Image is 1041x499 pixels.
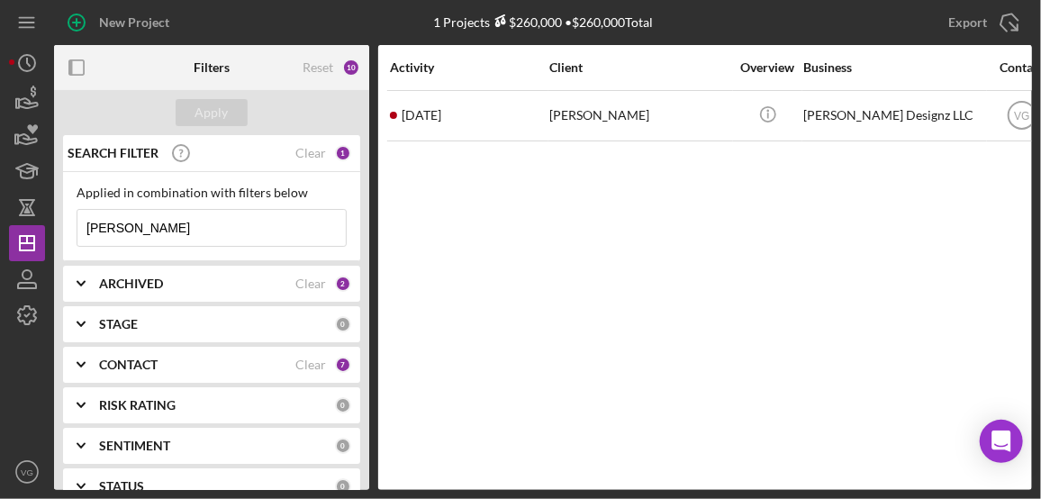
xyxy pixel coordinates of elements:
[303,60,333,75] div: Reset
[335,438,351,454] div: 0
[99,479,144,494] b: STATUS
[194,60,230,75] b: Filters
[335,397,351,413] div: 0
[948,5,987,41] div: Export
[549,60,729,75] div: Client
[1014,110,1029,122] text: VG
[99,5,169,41] div: New Project
[195,99,229,126] div: Apply
[21,467,33,477] text: VG
[54,5,187,41] button: New Project
[335,357,351,373] div: 7
[335,145,351,161] div: 1
[433,14,653,30] div: 1 Projects • $260,000 Total
[335,478,351,494] div: 0
[335,276,351,292] div: 2
[490,14,562,30] div: $260,000
[77,186,347,200] div: Applied in combination with filters below
[99,317,138,331] b: STAGE
[295,277,326,291] div: Clear
[549,92,729,140] div: [PERSON_NAME]
[803,92,983,140] div: [PERSON_NAME] Designz LLC
[803,60,983,75] div: Business
[980,420,1023,463] div: Open Intercom Messenger
[390,60,548,75] div: Activity
[9,454,45,490] button: VG
[68,146,158,160] b: SEARCH FILTER
[734,60,801,75] div: Overview
[295,358,326,372] div: Clear
[342,59,360,77] div: 10
[99,277,163,291] b: ARCHIVED
[99,398,176,413] b: RISK RATING
[930,5,1032,41] button: Export
[99,439,170,453] b: SENTIMENT
[176,99,248,126] button: Apply
[402,108,441,122] time: 2025-06-30 22:23
[99,358,158,372] b: CONTACT
[295,146,326,160] div: Clear
[335,316,351,332] div: 0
